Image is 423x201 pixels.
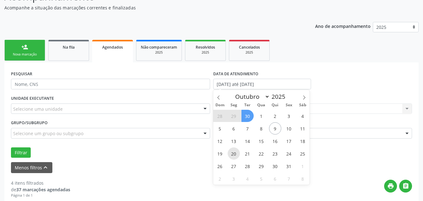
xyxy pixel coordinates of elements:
[283,172,295,185] span: Novembro 7, 2025
[232,92,270,101] select: Month
[269,172,281,185] span: Novembro 6, 2025
[11,94,54,103] label: UNIDADE EXECUTANTE
[16,187,70,193] strong: 37 marcações agendadas
[297,160,309,172] span: Novembro 1, 2025
[63,45,75,50] span: Na fila
[239,45,260,50] span: Cancelados
[228,160,240,172] span: Outubro 27, 2025
[255,147,267,160] span: Outubro 22, 2025
[213,69,258,79] label: DATA DE ATENDIMENTO
[255,135,267,147] span: Outubro 15, 2025
[9,52,40,57] div: Nova marcação
[11,180,70,186] div: 4 itens filtrados
[228,172,240,185] span: Novembro 3, 2025
[11,186,70,193] div: de
[21,44,28,50] div: person_add
[399,180,412,193] button: 
[402,182,409,189] i: 
[255,110,267,122] span: Outubro 1, 2025
[241,110,254,122] span: Setembro 30, 2025
[255,160,267,172] span: Outubro 29, 2025
[270,93,290,101] input: Year
[283,135,295,147] span: Outubro 17, 2025
[241,122,254,135] span: Outubro 7, 2025
[213,103,227,107] span: Dom
[315,22,371,30] p: Ano de acompanhamento
[241,160,254,172] span: Outubro 28, 2025
[228,147,240,160] span: Outubro 20, 2025
[282,103,296,107] span: Sex
[11,162,52,173] button: Menos filtroskeyboard_arrow_up
[297,147,309,160] span: Outubro 25, 2025
[283,122,295,135] span: Outubro 10, 2025
[268,103,282,107] span: Qui
[214,110,226,122] span: Setembro 28, 2025
[228,110,240,122] span: Setembro 29, 2025
[141,50,177,55] div: 2025
[296,103,309,107] span: Sáb
[241,103,254,107] span: Ter
[102,45,123,50] span: Agendados
[214,135,226,147] span: Outubro 12, 2025
[241,135,254,147] span: Outubro 14, 2025
[141,45,177,50] span: Não compareceram
[214,122,226,135] span: Outubro 5, 2025
[11,79,210,89] input: Nome, CNS
[283,147,295,160] span: Outubro 24, 2025
[241,172,254,185] span: Novembro 4, 2025
[269,135,281,147] span: Outubro 16, 2025
[11,193,70,198] div: Página 1 de 1
[297,122,309,135] span: Outubro 11, 2025
[214,172,226,185] span: Novembro 2, 2025
[13,130,83,137] span: Selecione um grupo ou subgrupo
[384,180,397,193] button: print
[11,118,48,128] label: Grupo/Subgrupo
[11,69,32,79] label: PESQUISAR
[254,103,268,107] span: Qua
[255,122,267,135] span: Outubro 8, 2025
[196,45,215,50] span: Resolvidos
[42,164,49,171] i: keyboard_arrow_up
[387,182,394,189] i: print
[269,147,281,160] span: Outubro 23, 2025
[228,135,240,147] span: Outubro 13, 2025
[241,147,254,160] span: Outubro 21, 2025
[269,160,281,172] span: Outubro 30, 2025
[11,147,31,158] button: Filtrar
[269,122,281,135] span: Outubro 9, 2025
[4,4,294,11] p: Acompanhe a situação das marcações correntes e finalizadas
[283,110,295,122] span: Outubro 3, 2025
[255,172,267,185] span: Novembro 5, 2025
[227,103,241,107] span: Seg
[297,110,309,122] span: Outubro 4, 2025
[228,122,240,135] span: Outubro 6, 2025
[269,110,281,122] span: Outubro 2, 2025
[297,135,309,147] span: Outubro 18, 2025
[297,172,309,185] span: Novembro 8, 2025
[234,50,265,55] div: 2025
[190,50,221,55] div: 2025
[283,160,295,172] span: Outubro 31, 2025
[213,79,311,89] input: Selecione um intervalo
[214,147,226,160] span: Outubro 19, 2025
[13,106,63,112] span: Selecione uma unidade
[214,160,226,172] span: Outubro 26, 2025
